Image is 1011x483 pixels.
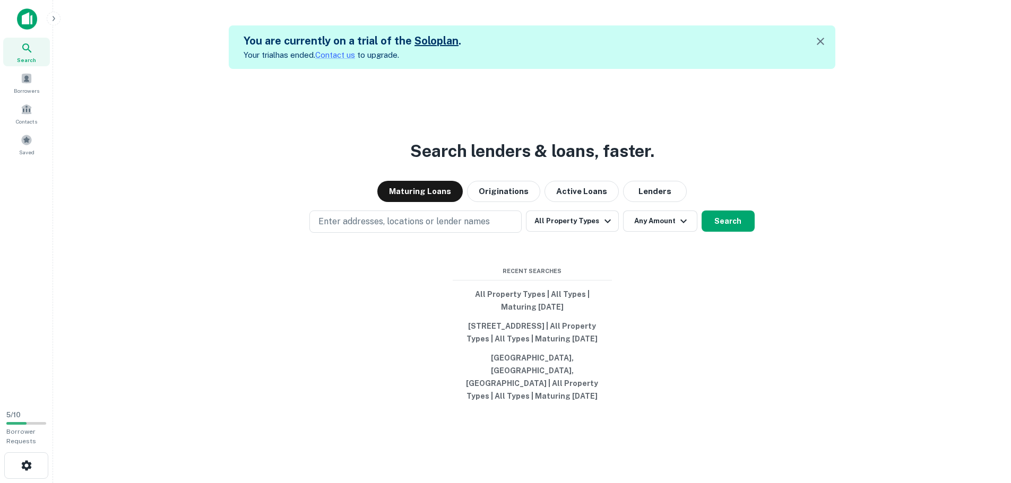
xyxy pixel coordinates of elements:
button: Lenders [623,181,687,202]
button: Maturing Loans [377,181,463,202]
button: [GEOGRAPHIC_DATA], [GEOGRAPHIC_DATA], [GEOGRAPHIC_DATA] | All Property Types | All Types | Maturi... [453,348,612,406]
img: capitalize-icon.png [17,8,37,30]
button: Active Loans [545,181,619,202]
button: Any Amount [623,210,697,232]
span: Saved [19,148,34,156]
span: 5 / 10 [6,411,21,419]
span: Borrowers [14,86,39,95]
button: Originations [467,181,540,202]
h3: Search lenders & loans, faster. [410,138,654,164]
button: [STREET_ADDRESS] | All Property Types | All Types | Maturing [DATE] [453,317,612,348]
span: Recent Searches [453,267,612,276]
a: Search [3,38,50,66]
span: Borrower Requests [6,428,36,445]
span: Search [17,56,36,64]
iframe: Chat Widget [958,398,1011,449]
button: All Property Types | All Types | Maturing [DATE] [453,285,612,317]
p: Enter addresses, locations or lender names [318,215,490,228]
a: Contacts [3,99,50,128]
span: Contacts [16,117,37,126]
button: All Property Types [526,210,618,232]
a: Borrowers [3,68,50,97]
a: Saved [3,130,50,159]
a: Contact us [315,50,355,59]
a: Soloplan [414,34,459,47]
button: Search [702,210,755,232]
h5: You are currently on a trial of the . [244,33,461,49]
p: Your trial has ended. to upgrade. [244,49,461,62]
button: Enter addresses, locations or lender names [309,210,522,233]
